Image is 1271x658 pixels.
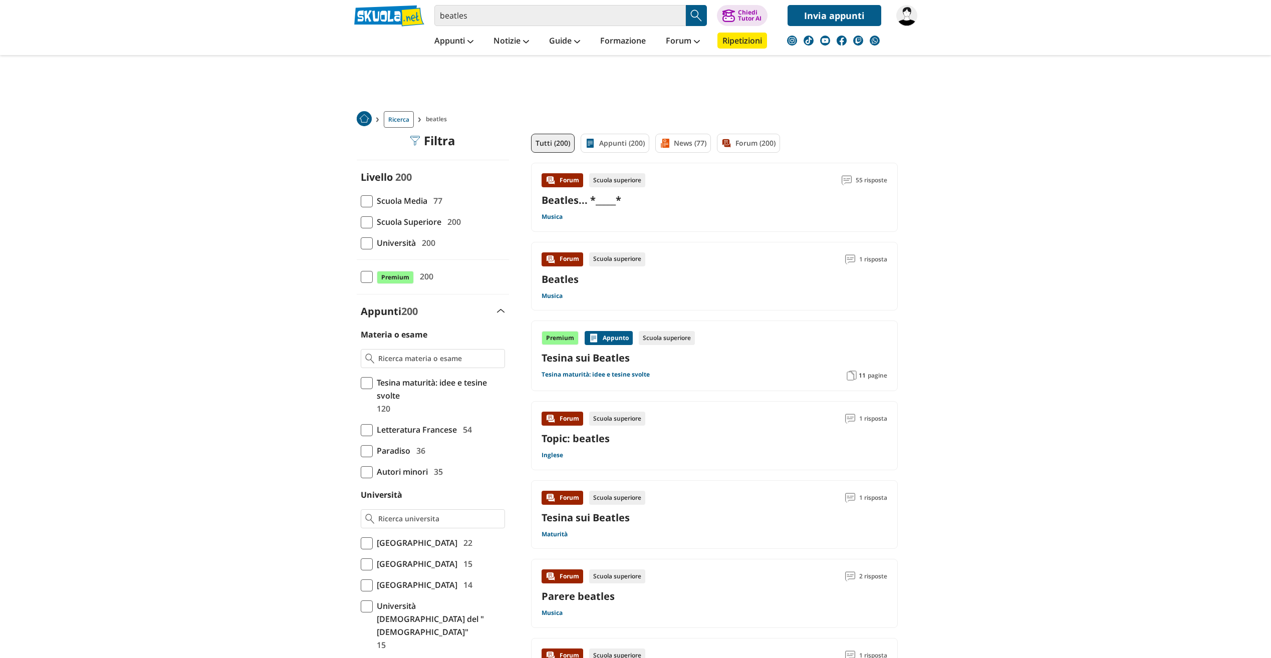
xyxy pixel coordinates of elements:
img: youtube [820,36,830,46]
span: Università [373,236,416,249]
span: Autori minori [373,465,428,478]
label: Università [361,489,402,500]
span: Paradiso [373,444,410,457]
img: Anna2512 [896,5,917,26]
label: Appunti [361,304,418,318]
a: Maturità [542,530,568,538]
img: Pagine [847,371,857,381]
a: Topic: beatles [542,432,610,445]
span: 200 [443,215,461,228]
a: Invia appunti [788,5,881,26]
img: Cerca appunti, riassunti o versioni [689,8,704,23]
div: Appunto [585,331,633,345]
a: Forum [663,33,702,51]
a: Ricerca [384,111,414,128]
div: Chiedi Tutor AI [738,10,761,22]
span: beatles [426,111,451,128]
a: Beatles [542,272,579,286]
span: 36 [412,444,425,457]
span: 200 [401,304,418,318]
span: 1 risposta [859,252,887,266]
div: Premium [542,331,579,345]
label: Livello [361,170,393,184]
input: Ricerca universita [378,514,500,524]
a: Home [357,111,372,128]
img: Appunti filtro contenuto [585,138,595,148]
img: Forum contenuto [546,493,556,503]
img: Commenti lettura [845,493,855,503]
input: Ricerca materia o esame [378,354,500,364]
div: Filtra [410,134,455,148]
span: 1 risposta [859,491,887,505]
div: Forum [542,173,583,187]
img: News filtro contenuto [660,138,670,148]
div: Scuola superiore [639,331,695,345]
a: Tesina sui Beatles [542,351,887,365]
span: 77 [429,194,442,207]
span: 14 [459,578,472,591]
div: Forum [542,491,583,505]
img: Ricerca materia o esame [365,354,375,364]
img: facebook [837,36,847,46]
div: Scuola superiore [589,173,645,187]
span: 120 [373,402,390,415]
span: 15 [459,557,472,570]
a: Tesina maturità: idee e tesine svolte [542,371,650,379]
a: Forum (200) [717,134,780,153]
span: 1 risposta [859,412,887,426]
img: Ricerca universita [365,514,375,524]
a: Appunti (200) [581,134,649,153]
span: Letteratura Francese [373,423,457,436]
label: Materia o esame [361,329,427,340]
img: Forum contenuto [546,254,556,264]
span: 200 [418,236,435,249]
div: Forum [542,252,583,266]
a: Parere beatles [542,589,615,603]
span: pagine [868,372,887,380]
img: WhatsApp [870,36,880,46]
a: Formazione [598,33,648,51]
span: 54 [459,423,472,436]
span: 15 [373,638,386,651]
span: 11 [859,372,866,380]
div: Scuola superiore [589,569,645,583]
div: Scuola superiore [589,491,645,505]
a: Musica [542,292,563,300]
span: 55 risposte [856,173,887,187]
img: Filtra filtri mobile [410,136,420,146]
a: Inglese [542,451,563,459]
button: ChiediTutor AI [717,5,768,26]
span: Scuola Superiore [373,215,441,228]
span: 22 [459,536,472,549]
span: 200 [416,270,433,283]
a: Tutti (200) [531,134,575,153]
img: Commenti lettura [845,571,855,581]
a: Ripetizioni [717,33,767,49]
img: instagram [787,36,797,46]
img: Commenti lettura [845,414,855,424]
a: Appunti [432,33,476,51]
img: Forum contenuto [546,571,556,581]
div: Scuola superiore [589,252,645,266]
div: Forum [542,569,583,583]
img: twitch [853,36,863,46]
div: Scuola superiore [589,412,645,426]
img: Apri e chiudi sezione [497,309,505,313]
a: Tesina sui Beatles [542,511,630,524]
span: 35 [430,465,443,478]
img: Forum contenuto [546,414,556,424]
a: Guide [547,33,583,51]
input: Cerca appunti, riassunti o versioni [434,5,686,26]
img: Commenti lettura [842,175,852,185]
img: tiktok [804,36,814,46]
a: Beatles... *_____* [542,193,621,207]
img: Appunti contenuto [589,333,599,343]
img: Forum filtro contenuto [721,138,731,148]
img: Home [357,111,372,126]
span: 2 risposte [859,569,887,583]
button: Search Button [686,5,707,26]
a: Musica [542,609,563,617]
span: [GEOGRAPHIC_DATA] [373,578,457,591]
span: [GEOGRAPHIC_DATA] [373,557,457,570]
